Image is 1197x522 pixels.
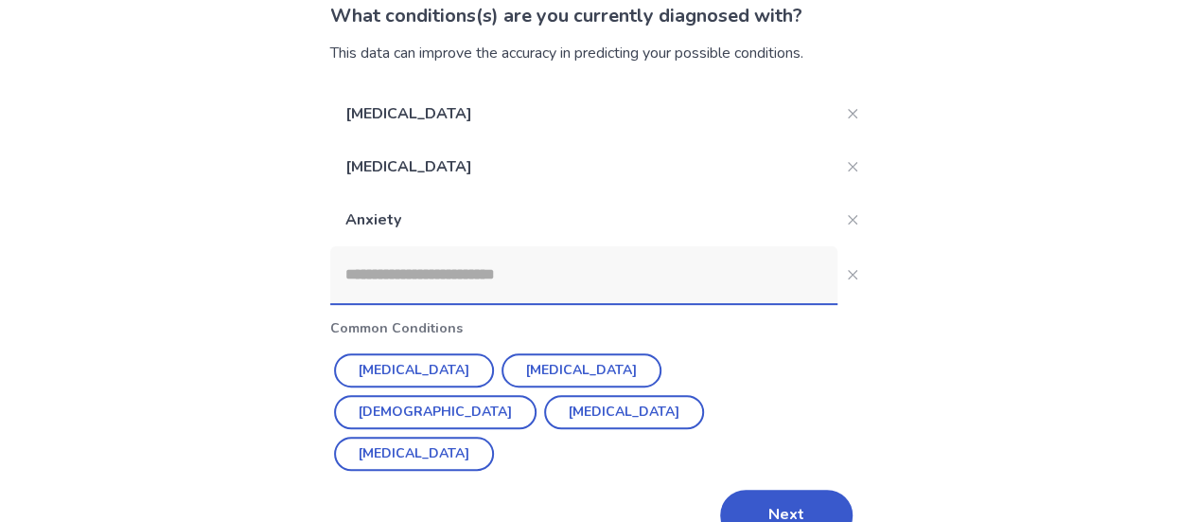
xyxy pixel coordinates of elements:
button: [MEDICAL_DATA] [502,353,661,387]
button: [DEMOGRAPHIC_DATA] [334,395,537,429]
p: What conditions(s) are you currently diagnosed with? [330,2,868,30]
button: Close [837,260,868,290]
button: [MEDICAL_DATA] [334,353,494,387]
button: [MEDICAL_DATA] [544,395,704,429]
div: This data can improve the accuracy in predicting your possible conditions. [330,42,868,64]
p: [MEDICAL_DATA] [330,140,837,193]
button: Close [837,99,868,129]
input: Close [330,246,837,303]
p: [MEDICAL_DATA] [330,87,837,140]
button: Close [837,205,868,235]
button: [MEDICAL_DATA] [334,437,494,471]
p: Common Conditions [330,318,868,338]
p: Anxiety [330,193,837,246]
button: Close [837,152,868,182]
